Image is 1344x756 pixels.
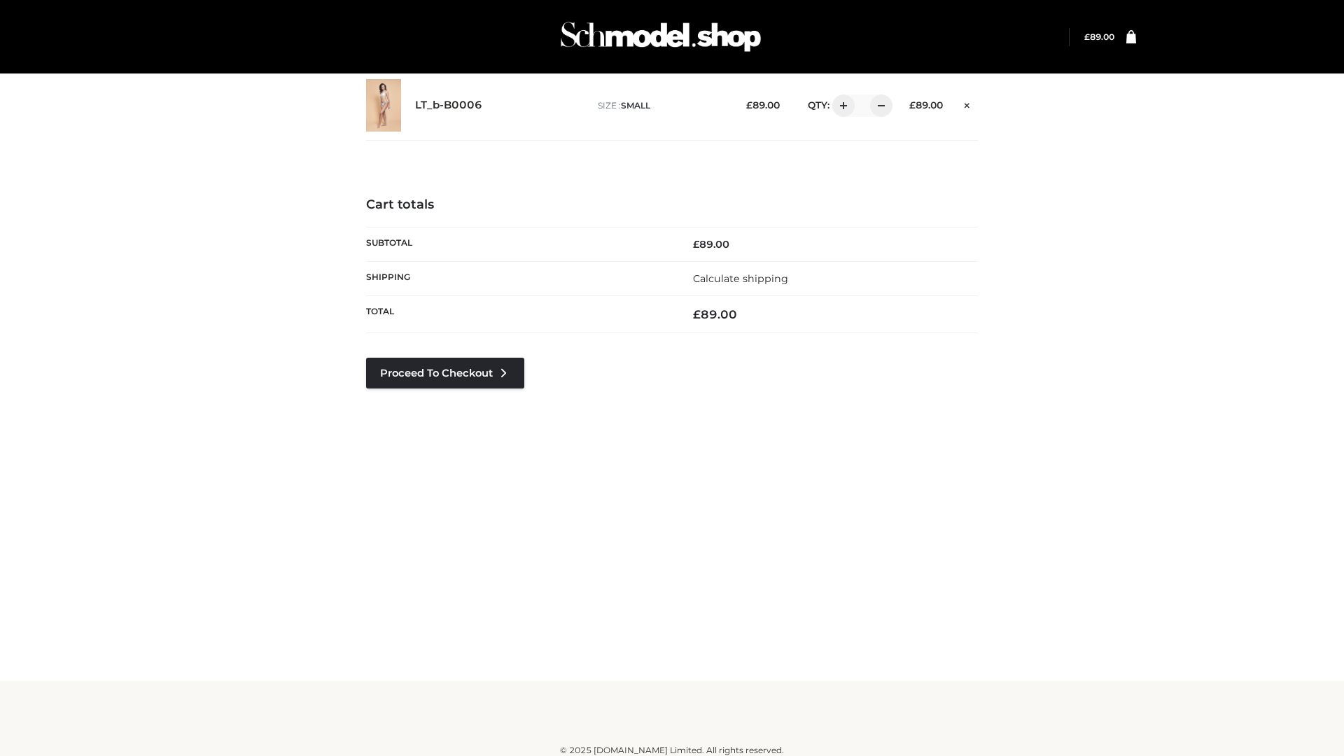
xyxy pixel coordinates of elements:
a: Proceed to Checkout [366,358,524,388]
span: £ [693,238,699,251]
a: Calculate shipping [693,272,788,285]
span: SMALL [621,100,650,111]
span: £ [1084,31,1090,42]
span: £ [746,99,752,111]
bdi: 89.00 [1084,31,1114,42]
bdi: 89.00 [693,238,729,251]
img: Schmodel Admin 964 [556,9,766,64]
th: Subtotal [366,227,672,261]
bdi: 89.00 [693,307,737,321]
a: £89.00 [1084,31,1114,42]
span: £ [909,99,916,111]
a: Remove this item [957,94,978,113]
h4: Cart totals [366,197,978,213]
bdi: 89.00 [909,99,943,111]
p: size : [598,99,724,112]
th: Shipping [366,261,672,295]
img: LT_b-B0006 - SMALL [366,79,401,132]
span: £ [693,307,701,321]
div: QTY: [794,94,888,117]
a: LT_b-B0006 [415,99,482,112]
bdi: 89.00 [746,99,780,111]
th: Total [366,296,672,333]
